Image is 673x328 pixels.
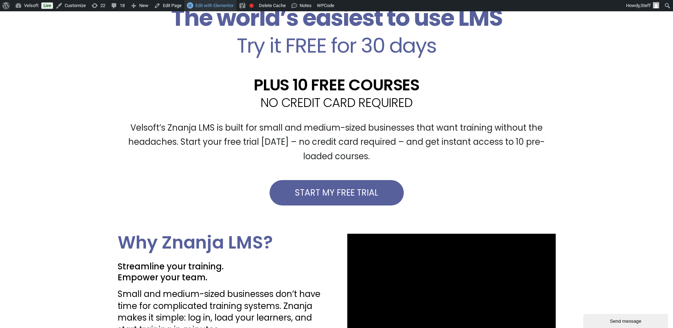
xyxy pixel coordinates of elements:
[118,35,556,56] h2: Try it FREE for 30 days
[195,3,234,8] span: Edit with Elementor
[583,312,669,328] iframe: chat widget
[118,77,556,93] h2: PLUS 10 FREE COURSES
[118,96,556,109] h2: NO CREDIT CARD REQUIRED
[295,189,378,197] span: START MY FREE TRIAL
[118,234,326,251] h2: Why Znanja LMS?
[640,3,651,8] span: Steff
[118,121,556,164] p: Velsoft’s Znanja LMS is built for small and medium-sized businesses that want training without th...
[118,4,556,32] h2: The world’s easiest to use LMS
[249,4,254,8] div: Focus keyphrase not set
[270,180,404,205] a: START MY FREE TRIAL
[118,261,326,283] h2: Streamline your training. Empower your team.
